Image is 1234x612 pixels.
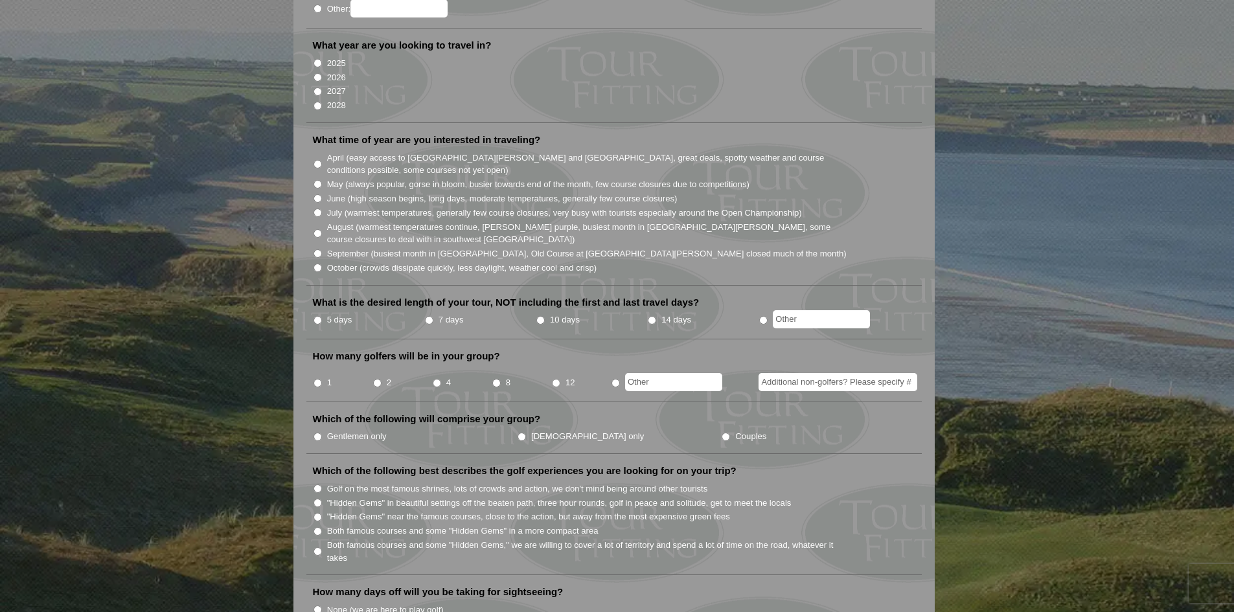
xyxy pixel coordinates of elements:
label: May (always popular, gorse in bloom, busier towards end of the month, few course closures due to ... [327,178,749,191]
label: Which of the following will comprise your group? [313,413,541,425]
label: July (warmest temperatures, generally few course closures, very busy with tourists especially aro... [327,207,802,220]
label: 2027 [327,85,346,98]
label: Gentlemen only [327,430,387,443]
label: How many days off will you be taking for sightseeing? [313,585,564,598]
label: June (high season begins, long days, moderate temperatures, generally few course closures) [327,192,678,205]
input: Other [773,310,870,328]
label: 1 [327,376,332,389]
label: 2026 [327,71,346,84]
label: October (crowds dissipate quickly, less daylight, weather cool and crisp) [327,262,597,275]
label: What is the desired length of your tour, NOT including the first and last travel days? [313,296,700,309]
label: September (busiest month in [GEOGRAPHIC_DATA], Old Course at [GEOGRAPHIC_DATA][PERSON_NAME] close... [327,247,847,260]
label: Which of the following best describes the golf experiences you are looking for on your trip? [313,464,737,477]
label: Couples [735,430,766,443]
label: 10 days [550,313,580,326]
label: April (easy access to [GEOGRAPHIC_DATA][PERSON_NAME] and [GEOGRAPHIC_DATA], great deals, spotty w... [327,152,848,177]
input: Other [625,373,722,391]
label: 12 [566,376,575,389]
label: [DEMOGRAPHIC_DATA] only [531,430,644,443]
label: Golf on the most famous shrines, lots of crowds and action, we don't mind being around other tour... [327,482,708,495]
label: 2 [387,376,391,389]
label: How many golfers will be in your group? [313,350,500,363]
label: 2025 [327,57,346,70]
label: 5 days [327,313,352,326]
label: 8 [506,376,510,389]
label: 4 [446,376,451,389]
label: Both famous courses and some "Hidden Gems," we are willing to cover a lot of territory and spend ... [327,539,848,564]
label: What year are you looking to travel in? [313,39,492,52]
input: Additional non-golfers? Please specify # [759,373,917,391]
label: "Hidden Gems" in beautiful settings off the beaten path, three hour rounds, golf in peace and sol... [327,497,792,510]
label: "Hidden Gems" near the famous courses, close to the action, but away from the most expensive gree... [327,510,730,523]
label: 7 days [439,313,464,326]
label: Both famous courses and some "Hidden Gems" in a more compact area [327,525,599,538]
label: What time of year are you interested in traveling? [313,133,541,146]
label: 2028 [327,99,346,112]
label: 14 days [661,313,691,326]
label: August (warmest temperatures continue, [PERSON_NAME] purple, busiest month in [GEOGRAPHIC_DATA][P... [327,221,848,246]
